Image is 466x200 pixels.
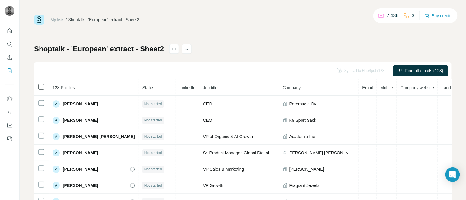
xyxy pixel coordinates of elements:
[144,134,162,139] span: Not started
[50,17,65,22] a: My lists
[5,52,14,63] button: Enrich CSV
[53,149,60,156] div: A
[203,118,212,123] span: CEO
[442,85,458,90] span: Landline
[63,150,98,156] span: [PERSON_NAME]
[144,183,162,188] span: Not started
[203,85,218,90] span: Job title
[34,44,164,54] h1: Shoptalk - 'European' extract - Sheet2
[203,102,212,106] span: CEO
[393,65,448,76] button: Find all emails (128)
[144,101,162,107] span: Not started
[53,117,60,124] div: A
[5,6,14,16] img: Avatar
[362,85,373,90] span: Email
[5,107,14,118] button: Use Surfe API
[53,133,60,140] div: A
[5,133,14,144] button: Feedback
[381,85,393,90] span: Mobile
[53,182,60,189] div: A
[66,17,67,23] li: /
[5,93,14,104] button: Use Surfe on LinkedIn
[288,150,355,156] span: [PERSON_NAME] [PERSON_NAME] Global
[53,85,75,90] span: 128 Profiles
[401,85,434,90] span: Company website
[283,85,301,90] span: Company
[289,166,324,172] span: [PERSON_NAME]
[289,101,316,107] span: Poromagia Oy
[142,85,155,90] span: Status
[203,134,253,139] span: VP of Organic & AI Growth
[405,68,443,74] span: Find all emails (128)
[387,12,399,19] p: 2,436
[445,167,460,182] div: Open Intercom Messenger
[425,11,453,20] button: Buy credits
[289,117,317,123] span: K9 Sport Sack
[289,182,320,189] span: Fragrant Jewels
[5,39,14,50] button: Search
[144,118,162,123] span: Not started
[203,183,223,188] span: VP Growth
[34,15,44,25] img: Surfe Logo
[144,166,162,172] span: Not started
[412,12,415,19] p: 3
[5,25,14,36] button: Quick start
[53,100,60,108] div: A
[63,134,135,140] span: [PERSON_NAME] [PERSON_NAME]
[53,166,60,173] div: A
[68,17,139,23] div: Shoptalk - 'European' extract - Sheet2
[203,150,288,155] span: Sr. Product Manager, Global Digital Solutions
[144,150,162,156] span: Not started
[5,120,14,131] button: Dashboard
[5,65,14,76] button: My lists
[63,101,98,107] span: [PERSON_NAME]
[63,166,98,172] span: [PERSON_NAME]
[203,167,244,172] span: VP Sales & Marketing
[63,117,98,123] span: [PERSON_NAME]
[63,182,98,189] span: [PERSON_NAME]
[169,44,179,54] button: actions
[180,85,196,90] span: LinkedIn
[289,134,315,140] span: Academia Inc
